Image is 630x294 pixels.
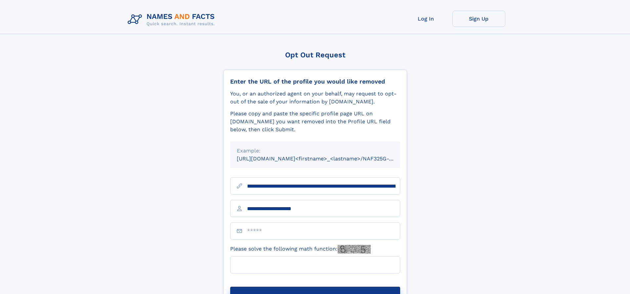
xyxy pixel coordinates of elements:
[237,147,394,155] div: Example:
[125,11,220,29] img: Logo Names and Facts
[452,11,505,27] a: Sign Up
[230,245,371,254] label: Please solve the following math function:
[399,11,452,27] a: Log In
[230,110,400,134] div: Please copy and paste the specific profile page URL on [DOMAIN_NAME] you want removed into the Pr...
[237,155,413,162] small: [URL][DOMAIN_NAME]<firstname>_<lastname>/NAF325G-xxxxxxxx
[230,90,400,106] div: You, or an authorized agent on your behalf, may request to opt-out of the sale of your informatio...
[230,78,400,85] div: Enter the URL of the profile you would like removed
[223,51,407,59] div: Opt Out Request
